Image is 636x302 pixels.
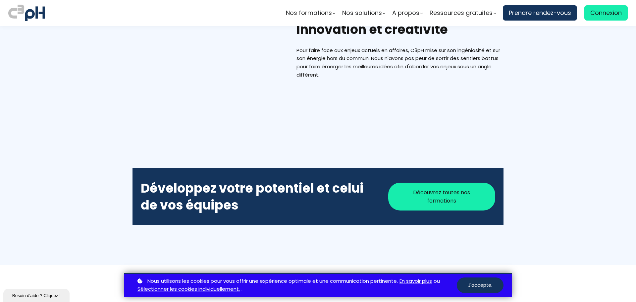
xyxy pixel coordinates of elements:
[509,8,571,18] span: Prendre rendez-vous
[296,46,503,79] div: Pour faire face aux enjeux actuels en affaires, C3pH mise sur son ingéniosité et sur son énergie ...
[503,5,577,21] a: Prendre rendez-vous
[342,8,382,18] span: Nos solutions
[8,3,45,23] img: logo C3PH
[141,180,372,214] h2: Développez votre potentiel et celui de vos équipes
[430,8,493,18] span: Ressources gratuites
[137,285,240,293] a: Sélectionner les cookies individuellement.
[457,277,503,293] button: J'accepte.
[388,183,495,211] button: Découvrez toutes nos formations
[136,277,457,294] p: ou .
[399,277,432,285] a: En savoir plus
[584,5,628,21] a: Connexion
[286,8,332,18] span: Nos formations
[402,188,481,205] span: Découvrez toutes nos formations
[296,21,503,38] h2: Innovation et créativité
[147,277,398,285] span: Nous utilisons les cookies pour vous offrir une expérience optimale et une communication pertinente.
[392,8,419,18] span: A propos
[590,8,622,18] span: Connexion
[3,287,71,302] iframe: chat widget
